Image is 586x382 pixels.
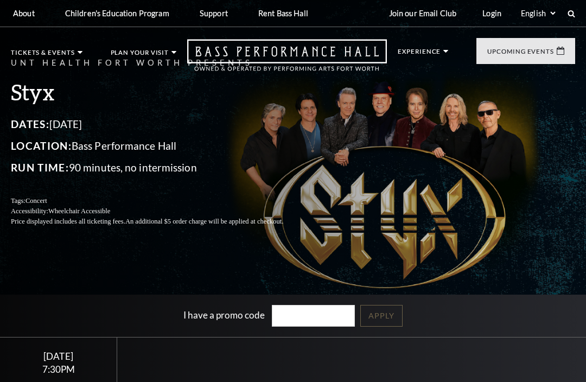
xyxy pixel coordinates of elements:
[65,9,169,18] p: Children's Education Program
[11,206,309,217] p: Accessibility:
[11,139,72,152] span: Location:
[11,116,309,133] p: [DATE]
[183,309,265,320] label: I have a promo code
[11,161,69,174] span: Run Time:
[11,137,309,155] p: Bass Performance Hall
[13,351,104,362] div: [DATE]
[487,48,554,60] p: Upcoming Events
[26,197,47,205] span: Concert
[11,118,49,130] span: Dates:
[200,9,228,18] p: Support
[519,8,557,18] select: Select:
[258,9,308,18] p: Rent Bass Hall
[111,49,169,61] p: Plan Your Visit
[398,48,441,60] p: Experience
[11,49,75,61] p: Tickets & Events
[13,9,35,18] p: About
[13,365,104,374] div: 7:30PM
[125,218,283,225] span: An additional $5 order charge will be applied at checkout.
[11,78,309,106] h3: Styx
[11,217,309,227] p: Price displayed includes all ticketing fees.
[11,196,309,206] p: Tags:
[48,207,110,215] span: Wheelchair Accessible
[11,159,309,176] p: 90 minutes, no intermission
